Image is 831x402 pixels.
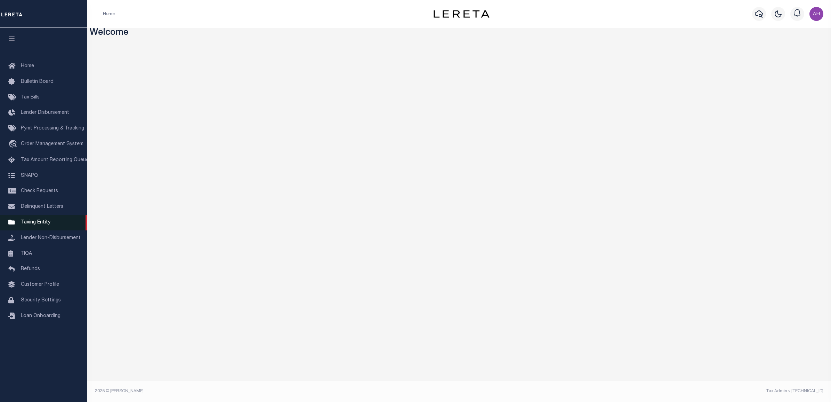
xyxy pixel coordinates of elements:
[90,28,829,39] h3: Welcome
[21,314,60,318] span: Loan Onboarding
[90,388,459,394] div: 2025 © [PERSON_NAME].
[21,173,38,178] span: SNAPQ
[21,204,63,209] span: Delinquent Letters
[21,267,40,271] span: Refunds
[21,110,69,115] span: Lender Disbursement
[464,388,823,394] div: Tax Admin v.[TECHNICAL_ID]
[21,298,61,303] span: Security Settings
[809,7,823,21] img: svg+xml;base64,PHN2ZyB4bWxucz0iaHR0cDovL3d3dy53My5vcmcvMjAwMC9zdmciIHBvaW50ZXItZXZlbnRzPSJub25lIi...
[434,10,489,18] img: logo-dark.svg
[21,236,81,241] span: Lender Non-Disbursement
[21,126,84,131] span: Pymt Processing & Tracking
[21,142,83,147] span: Order Management System
[21,189,58,194] span: Check Requests
[21,64,34,69] span: Home
[21,220,50,225] span: Taxing Entity
[103,11,115,17] li: Home
[21,282,59,287] span: Customer Profile
[21,251,32,256] span: TIQA
[21,158,89,163] span: Tax Amount Reporting Queue
[21,79,54,84] span: Bulletin Board
[8,140,19,149] i: travel_explore
[21,95,40,100] span: Tax Bills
